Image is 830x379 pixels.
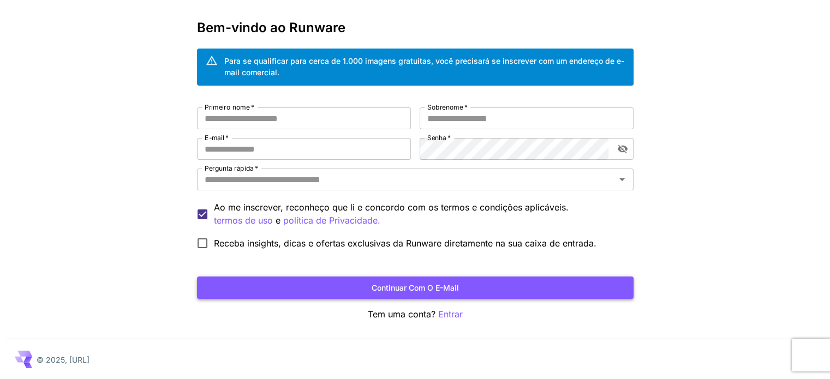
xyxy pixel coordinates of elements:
[276,215,280,226] font: e
[427,103,463,111] font: Sobrenome
[438,308,463,321] button: Entrar
[214,202,569,213] font: Ao me inscrever, reconheço que li e concordo com os termos e condições aplicáveis.
[214,215,273,226] font: termos de uso
[214,214,273,227] button: Ao me inscrever, reconheço que li e concordo com os termos e condições aplicáveis. e política de ...
[197,20,345,35] font: Bem-vindo ao Runware
[427,134,446,142] font: Senha
[283,214,380,227] button: Ao me inscrever, reconheço que li e concordo com os termos e condições aplicáveis. termos de uso e
[368,309,435,320] font: Tem uma conta?
[214,238,596,249] font: Receba insights, dicas e ofertas exclusivas da Runware diretamente na sua caixa de entrada.
[224,56,624,77] font: Para se qualificar para cerca de 1.000 imagens gratuitas, você precisará se inscrever com um ende...
[283,215,380,226] font: política de Privacidade.
[37,355,89,364] font: © 2025, [URL]
[205,103,250,111] font: Primeiro nome
[372,283,459,292] font: Continuar com o e-mail
[197,276,634,299] button: Continuar com o e-mail
[205,134,224,142] font: E-mail
[613,139,632,159] button: alternar visibilidade da senha
[614,172,630,187] button: Abrir
[205,164,254,172] font: Pergunta rápida
[438,309,463,320] font: Entrar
